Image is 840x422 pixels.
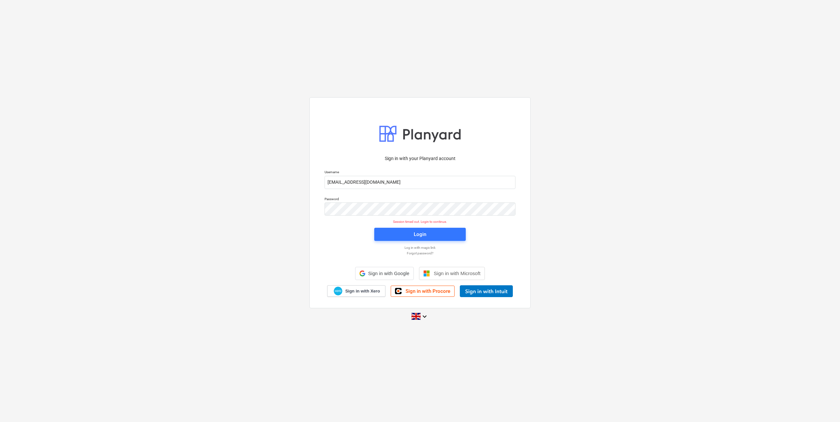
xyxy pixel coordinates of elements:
input: Username [325,176,515,189]
span: Sign in with Google [368,271,409,276]
img: Microsoft logo [423,270,430,277]
span: Sign in with Microsoft [434,270,481,276]
a: Sign in with Procore [391,286,455,297]
span: Sign in with Procore [406,288,450,294]
button: Login [374,228,466,241]
span: Sign in with Xero [345,288,380,294]
p: Sign in with your Planyard account [325,155,515,162]
p: Session timed out. Login to continue. [321,220,519,224]
div: Login [414,230,426,239]
a: Forgot password? [321,251,519,255]
a: Log in with magic link [321,246,519,250]
a: Sign in with Xero [327,285,386,297]
p: Username [325,170,515,176]
p: Password [325,197,515,202]
div: Sign in with Google [355,267,413,280]
iframe: Chat Widget [807,390,840,422]
img: Xero logo [334,287,342,295]
i: keyboard_arrow_down [421,313,429,320]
